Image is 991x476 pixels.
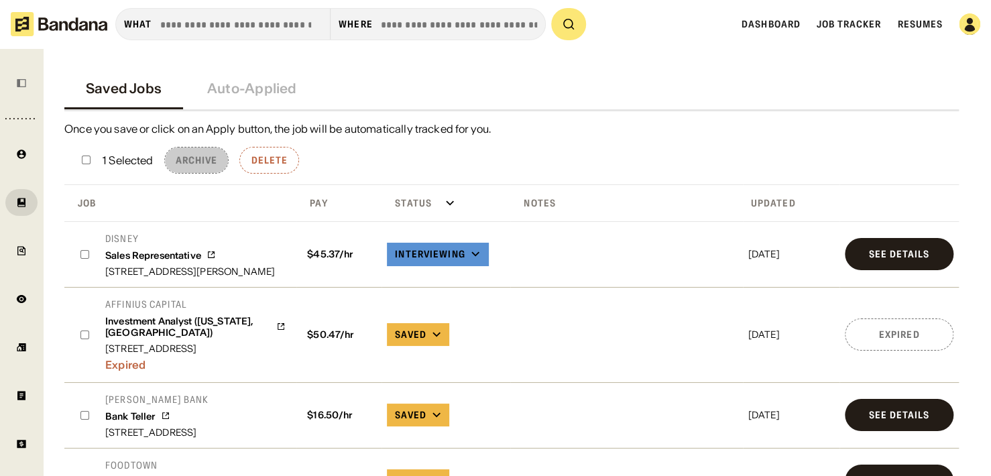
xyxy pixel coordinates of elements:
div: Click toggle to sort descending [67,193,294,213]
div: [STREET_ADDRESS][PERSON_NAME] [105,267,275,276]
div: Delete [251,156,288,165]
div: Click toggle to sort ascending [384,193,508,213]
a: [PERSON_NAME] BankBank Teller[STREET_ADDRESS] [105,394,209,437]
a: Job Tracker [817,18,881,30]
div: Click toggle to sort ascending [299,193,379,213]
div: See Details [869,249,929,259]
div: Expired [105,353,286,371]
div: [STREET_ADDRESS] [105,344,286,353]
div: Auto-Applied [207,80,296,97]
div: Expired [878,330,919,339]
a: Resumes [897,18,943,30]
div: Foodtown [105,459,275,471]
div: Click toggle to sort ascending [513,193,740,213]
a: DisneySales Representative[STREET_ADDRESS][PERSON_NAME] [105,233,275,276]
div: Interviewing [395,248,465,260]
div: Where [339,18,373,30]
div: Affinius Capital [105,298,286,310]
div: Click toggle to sort descending [746,193,837,213]
div: Job [67,197,96,209]
div: 1 Selected [103,155,154,166]
a: Dashboard [742,18,801,30]
div: Notes [513,197,556,209]
div: [DATE] [748,249,834,259]
div: [DATE] [748,410,834,420]
div: Sales Representative [105,250,201,261]
img: Bandana logotype [11,12,107,36]
div: what [124,18,152,30]
div: $ 45.37 /hr [302,249,376,260]
div: $ 50.47 /hr [302,329,376,341]
div: Status [384,197,432,209]
div: Once you save or click on an Apply button, the job will be automatically tracked for you. [64,122,959,136]
div: [PERSON_NAME] Bank [105,394,209,406]
div: Saved [395,329,426,341]
div: Saved [395,409,426,421]
div: Investment Analyst ([US_STATE], [GEOGRAPHIC_DATA]) [105,316,271,339]
div: Archive [176,156,218,165]
div: Saved Jobs [86,80,162,97]
div: [STREET_ADDRESS] [105,428,209,437]
div: Bank Teller [105,411,156,422]
div: $ 16.50 /hr [302,410,376,421]
a: Affinius CapitalInvestment Analyst ([US_STATE], [GEOGRAPHIC_DATA])[STREET_ADDRESS] [105,298,286,353]
div: Disney [105,233,275,245]
div: See Details [869,410,929,420]
div: [DATE] [748,330,834,339]
div: Pay [299,197,327,209]
div: Updated [746,197,796,209]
